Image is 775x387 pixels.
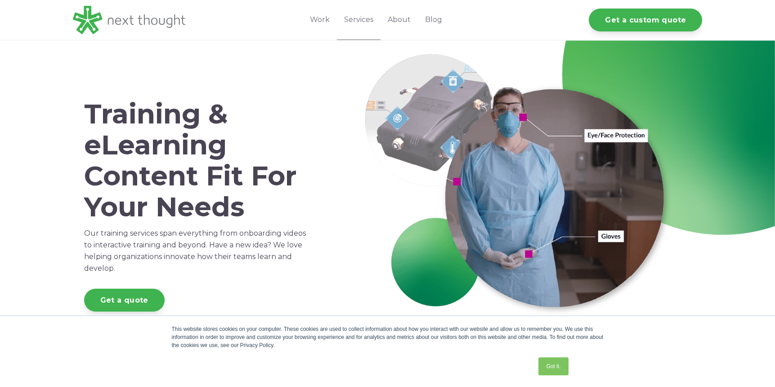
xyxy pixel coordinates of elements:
[365,54,680,321] img: Services
[589,9,702,31] a: Get a custom quote
[84,229,306,273] span: Our training services span everything from onboarding videos to interactive training and beyond. ...
[84,97,297,223] span: Training & eLearning Content Fit For Your Needs
[538,357,568,375] a: Got it.
[73,6,185,34] img: LG - NextThought Logo
[172,325,604,349] div: This website stores cookies on your computer. These cookies are used to collect information about...
[84,289,165,312] a: Get a quote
